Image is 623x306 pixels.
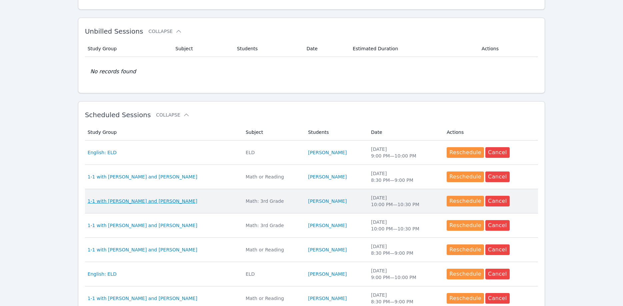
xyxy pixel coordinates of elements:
[308,173,347,180] a: [PERSON_NAME]
[485,147,510,158] button: Cancel
[85,41,172,57] th: Study Group
[371,267,439,281] div: [DATE] 9:00 PM — 10:00 PM
[85,262,538,286] tr: English: ELDELD[PERSON_NAME][DATE]9:00 PM—10:00 PMRescheduleCancel
[485,196,510,206] button: Cancel
[233,41,303,57] th: Students
[371,219,439,232] div: [DATE] 10:00 PM — 10:30 PM
[246,295,300,302] div: Math or Reading
[447,196,484,206] button: Reschedule
[88,271,117,277] a: English: ELD
[485,293,510,304] button: Cancel
[88,149,117,156] a: English: ELD
[371,292,439,305] div: [DATE] 8:30 PM — 9:00 PM
[85,27,143,35] span: Unbilled Sessions
[447,293,484,304] button: Reschedule
[349,41,477,57] th: Estimated Duration
[246,222,300,229] div: Math: 3rd Grade
[485,220,510,231] button: Cancel
[148,28,182,35] button: Collapse
[308,271,347,277] a: [PERSON_NAME]
[308,295,347,302] a: [PERSON_NAME]
[485,269,510,279] button: Cancel
[85,213,538,238] tr: 1-1 with [PERSON_NAME] and [PERSON_NAME]Math: 3rd Grade[PERSON_NAME][DATE]10:00 PM—10:30 PMResche...
[304,124,367,141] th: Students
[85,189,538,213] tr: 1-1 with [PERSON_NAME] and [PERSON_NAME]Math: 3rd Grade[PERSON_NAME][DATE]10:00 PM—10:30 PMResche...
[246,198,300,204] div: Math: 3rd Grade
[302,41,349,57] th: Date
[85,57,538,86] td: No records found
[308,149,347,156] a: [PERSON_NAME]
[85,165,538,189] tr: 1-1 with [PERSON_NAME] and [PERSON_NAME]Math or Reading[PERSON_NAME][DATE]8:30 PM—9:00 PMReschedu...
[308,222,347,229] a: [PERSON_NAME]
[88,222,197,229] a: 1-1 with [PERSON_NAME] and [PERSON_NAME]
[447,220,484,231] button: Reschedule
[246,173,300,180] div: Math or Reading
[88,198,197,204] a: 1-1 with [PERSON_NAME] and [PERSON_NAME]
[246,149,300,156] div: ELD
[88,173,197,180] a: 1-1 with [PERSON_NAME] and [PERSON_NAME]
[485,171,510,182] button: Cancel
[246,246,300,253] div: Math or Reading
[447,244,484,255] button: Reschedule
[156,112,189,118] button: Collapse
[242,124,304,141] th: Subject
[447,171,484,182] button: Reschedule
[85,238,538,262] tr: 1-1 with [PERSON_NAME] and [PERSON_NAME]Math or Reading[PERSON_NAME][DATE]8:30 PM—9:00 PMReschedu...
[85,141,538,165] tr: English: ELDELD[PERSON_NAME][DATE]9:00 PM—10:00 PMRescheduleCancel
[447,269,484,279] button: Reschedule
[88,246,197,253] a: 1-1 with [PERSON_NAME] and [PERSON_NAME]
[246,271,300,277] div: ELD
[85,111,151,119] span: Scheduled Sessions
[85,124,242,141] th: Study Group
[308,198,347,204] a: [PERSON_NAME]
[171,41,233,57] th: Subject
[443,124,538,141] th: Actions
[371,194,439,208] div: [DATE] 10:00 PM — 10:30 PM
[478,41,538,57] th: Actions
[308,246,347,253] a: [PERSON_NAME]
[371,243,439,256] div: [DATE] 8:30 PM — 9:00 PM
[367,124,443,141] th: Date
[485,244,510,255] button: Cancel
[447,147,484,158] button: Reschedule
[371,170,439,183] div: [DATE] 8:30 PM — 9:00 PM
[371,146,439,159] div: [DATE] 9:00 PM — 10:00 PM
[88,295,197,302] a: 1-1 with [PERSON_NAME] and [PERSON_NAME]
